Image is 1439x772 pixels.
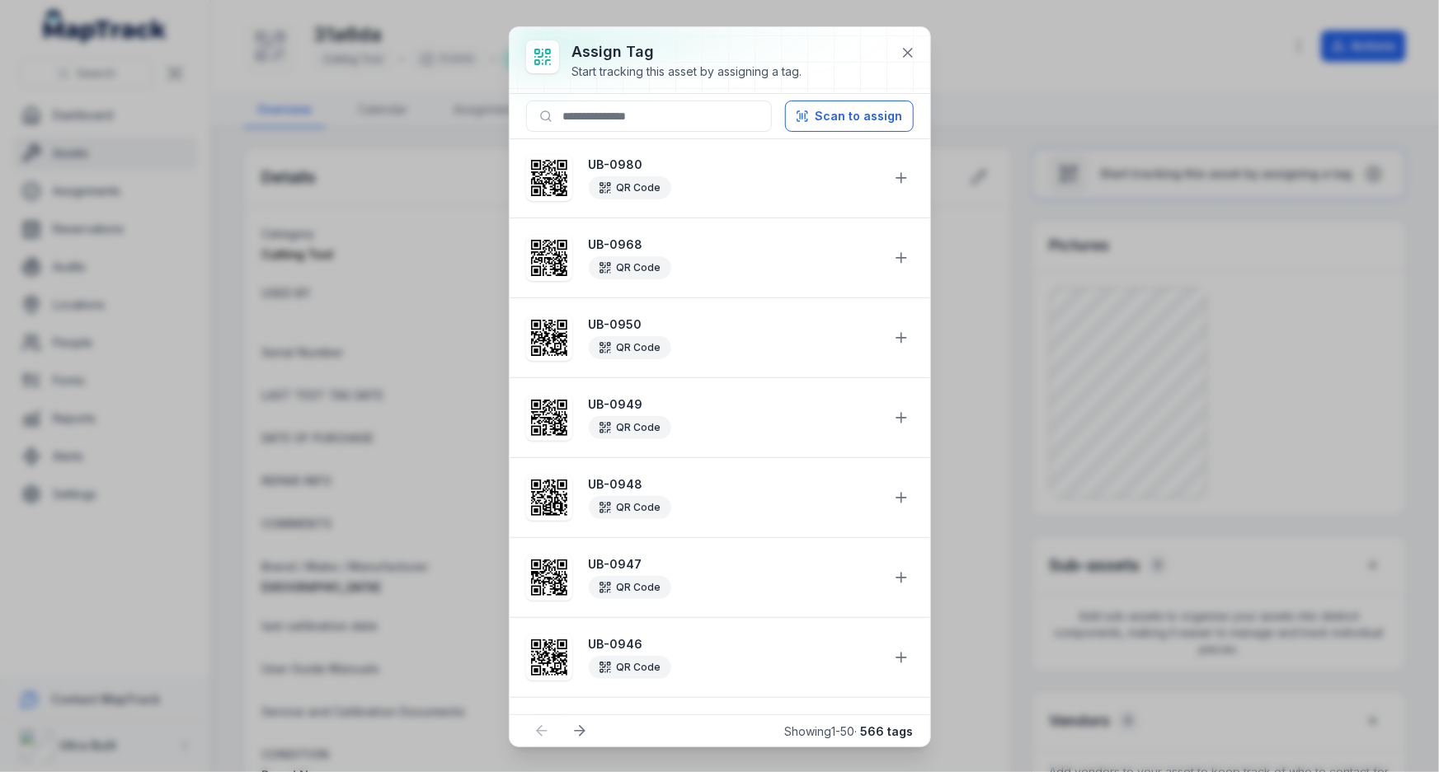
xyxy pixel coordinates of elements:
strong: UB-0949 [589,396,879,413]
strong: UB-0948 [589,476,879,493]
div: QR Code [589,336,671,359]
span: Showing 1 - 50 · [785,724,914,738]
strong: UB-0947 [589,556,879,573]
button: Scan to assign [785,101,914,132]
div: QR Code [589,256,671,279]
div: QR Code [589,496,671,519]
strong: UB-0946 [589,636,879,653]
div: QR Code [589,656,671,679]
strong: UB-0980 [589,157,879,173]
div: QR Code [589,576,671,599]
div: QR Code [589,176,671,199]
h3: Assign tag [572,40,802,63]
strong: UB-0968 [589,236,879,253]
div: Start tracking this asset by assigning a tag. [572,63,802,80]
strong: 566 tags [861,724,914,738]
div: QR Code [589,416,671,439]
strong: UB-0950 [589,316,879,333]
